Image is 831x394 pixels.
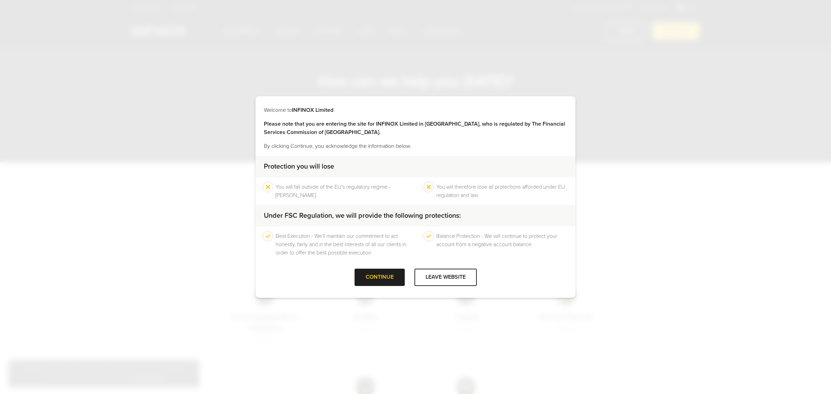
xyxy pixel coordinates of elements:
div: CONTINUE [355,269,405,286]
li: You will fall outside of the EU's regulatory regime - [PERSON_NAME]. [276,183,406,199]
p: Welcome to [264,106,567,114]
strong: Please note that you are entering the site for INFINOX Limited in [GEOGRAPHIC_DATA], who is regul... [264,120,565,136]
strong: Under FSC Regulation, we will provide the following protections: [264,212,461,220]
li: Best Execution - We’ll maintain our commitment to act honestly, fairly and in the best interests ... [276,232,406,257]
strong: INFINOX Limited [292,107,333,114]
strong: Protection you will lose [264,162,334,171]
div: LEAVE WEBSITE [414,269,477,286]
li: Balance Protection - We will continue to protect your account from a negative account balance. [436,232,567,257]
li: You will therefore lose all protections afforded under EU regulation and law. [436,183,567,199]
p: By clicking Continue, you acknowledge the information below. [264,142,567,150]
